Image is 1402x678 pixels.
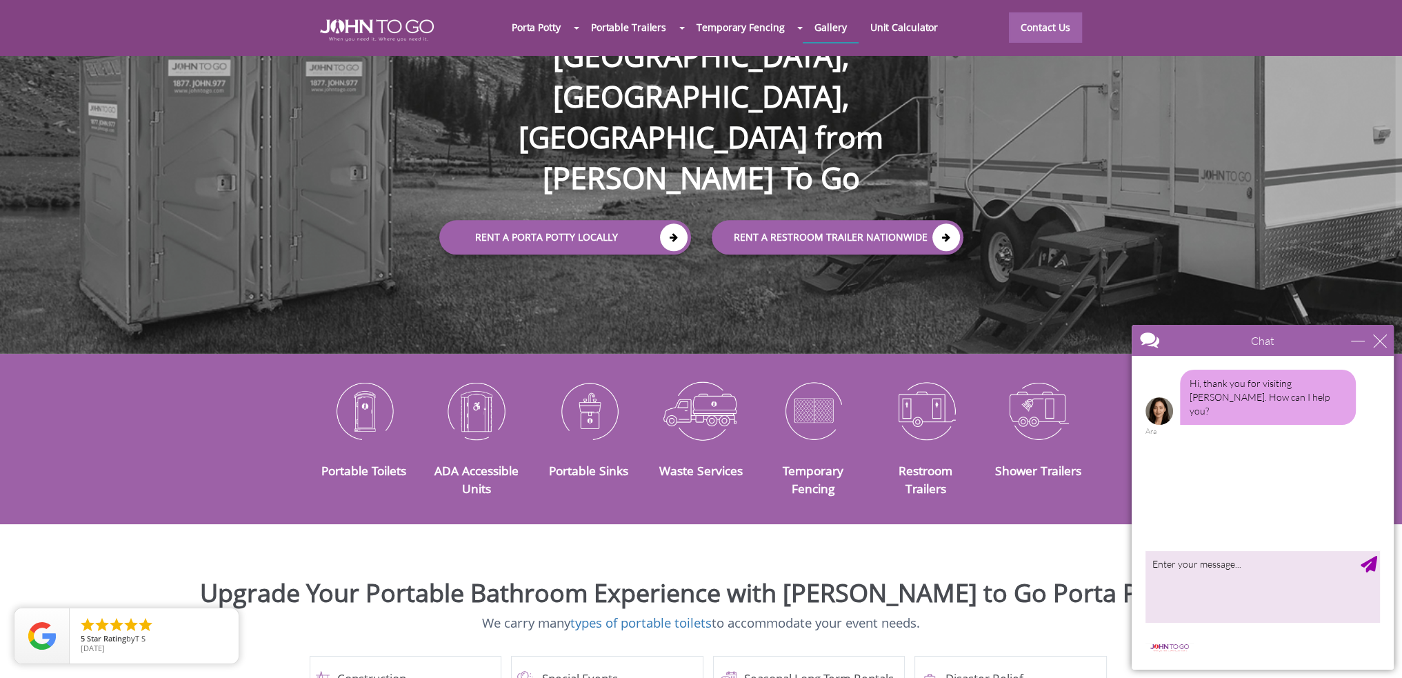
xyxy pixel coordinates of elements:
a: rent a RESTROOM TRAILER Nationwide [712,221,963,255]
a: ADA Accessible Units [434,462,519,497]
h2: Upgrade Your Portable Bathroom Experience with [PERSON_NAME] to Go Porta Potties [10,579,1392,607]
img: Waste-Services-icon_N.png [655,375,747,446]
a: Temporary Fencing [783,462,843,497]
a: Restroom Trailers [899,462,952,497]
a: Portable Trailers [579,12,678,42]
a: Porta Potty [500,12,572,42]
li:  [94,617,110,633]
li:  [123,617,139,633]
li:  [108,617,125,633]
img: ADA-Accessible-Units-icon_N.png [430,375,522,446]
span: by [81,635,228,644]
a: Rent a Porta Potty Locally [439,221,691,255]
img: JOHN to go [320,19,434,41]
img: Review Rating [28,622,56,650]
img: Restroom-Trailers-icon_N.png [880,375,972,446]
img: Portable-Sinks-icon_N.png [543,375,634,446]
a: Gallery [803,12,858,42]
a: Shower Trailers [994,462,1081,479]
span: 5 [81,633,85,644]
a: Portable Toilets [321,462,406,479]
img: Shower-Trailers-icon_N.png [992,375,1084,446]
span: Star Rating [87,633,126,644]
img: Temporary-Fencing-cion_N.png [768,375,859,446]
li:  [79,617,96,633]
p: We carry many to accommodate your event needs. [10,614,1392,632]
a: Waste Services [659,462,743,479]
a: Contact Us [1009,12,1082,43]
a: Portable Sinks [549,462,628,479]
a: Temporary Fencing [685,12,796,42]
img: Portable-Toilets-icon_N.png [319,375,410,446]
a: Unit Calculator [859,12,950,42]
span: [DATE] [81,643,105,653]
iframe: Live Chat Box [1123,317,1402,678]
span: T S [135,633,146,644]
a: types of portable toilets [570,614,712,631]
li:  [137,617,154,633]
